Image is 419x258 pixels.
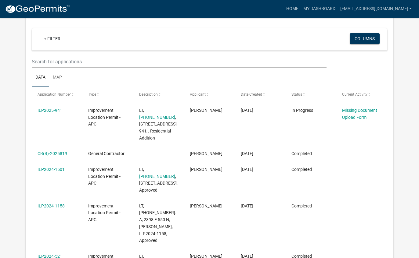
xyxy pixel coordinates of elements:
[139,174,175,179] a: [PHONE_NUMBER]
[184,87,235,102] datatable-header-cell: Applicant
[241,167,253,172] span: 12/10/2024
[286,87,336,102] datatable-header-cell: Status
[38,167,65,172] a: ILP2024-1501
[338,3,414,15] a: [EMAIL_ADDRESS][DOMAIN_NAME]
[291,151,312,156] span: Completed
[241,203,253,208] span: 09/25/2024
[38,92,71,97] span: Application Number
[38,108,62,113] a: ILP2025-941
[342,92,367,97] span: Current Activity
[88,108,121,127] span: Improvement Location Permit - APC
[32,87,82,102] datatable-header-cell: Application Number
[190,92,206,97] span: Applicant
[342,108,377,120] a: Missing Document Upload Form
[241,92,262,97] span: Date Created
[38,203,65,208] a: ILP2024-1158
[88,151,125,156] span: General Contractor
[139,115,175,120] a: [PHONE_NUMBER]
[88,167,121,186] span: Improvement Location Permit - APC
[284,3,301,15] a: Home
[190,167,222,172] span: Kaleb brown
[291,203,312,208] span: Completed
[139,92,158,97] span: Description
[241,108,253,113] span: 07/31/2025
[49,68,66,87] a: Map
[291,108,313,113] span: In Progress
[88,203,121,222] span: Improvement Location Permit - APC
[39,33,65,44] a: + Filter
[32,68,49,87] a: Data
[133,87,184,102] datatable-header-cell: Description
[139,203,176,243] span: LT, 029-054-007.A, 2398 E 550 N, BROWN, ILP2024-1158, Approved
[88,92,96,97] span: Type
[190,151,222,156] span: Kaleb brown
[301,3,338,15] a: My Dashboard
[291,92,302,97] span: Status
[139,167,178,193] span: LT, 029-091-003, 4063 N 250 E, BROWN, ILP2024-1501, Approved
[336,87,387,102] datatable-header-cell: Current Activity
[235,87,285,102] datatable-header-cell: Date Created
[190,203,222,208] span: Kaleb brown
[38,151,67,156] a: CR(R)-2025819
[82,87,133,102] datatable-header-cell: Type
[32,55,327,68] input: Search for applications
[350,33,380,44] button: Columns
[139,108,178,140] span: LT, 029-091-003, 4063 N 250 E, Brown, ILP2025-941, , Residential Addition
[291,167,312,172] span: Completed
[241,151,253,156] span: 04/17/2025
[190,108,222,113] span: Kaleb brown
